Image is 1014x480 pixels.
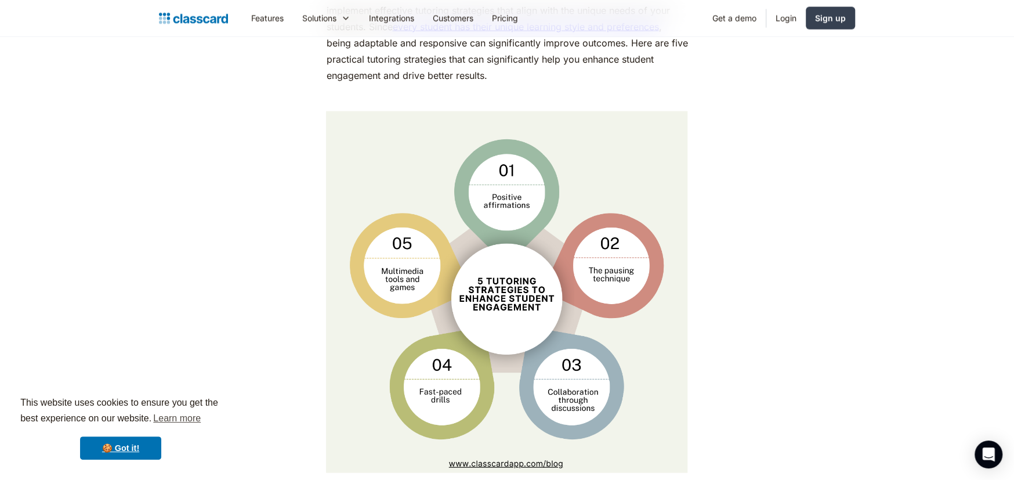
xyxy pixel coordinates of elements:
p: ‍ [326,89,687,106]
div: cookieconsent [9,385,232,471]
a: Features [242,5,293,31]
div: Solutions [302,12,336,24]
a: Get a demo [703,5,766,31]
a: Integrations [360,5,423,31]
a: dismiss cookie message [80,436,161,460]
a: Sign up [806,7,855,30]
a: Customers [423,5,483,31]
a: learn more about cookies [151,410,202,427]
a: Pricing [483,5,527,31]
a: home [159,10,228,27]
div: Sign up [815,12,846,24]
a: Login [766,5,806,31]
div: Open Intercom Messenger [975,441,1002,468]
div: Solutions [293,5,360,31]
span: This website uses cookies to ensure you get the best experience on our website. [20,396,221,427]
img: 5 tutoring strategies to drive student engagement [326,111,687,473]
